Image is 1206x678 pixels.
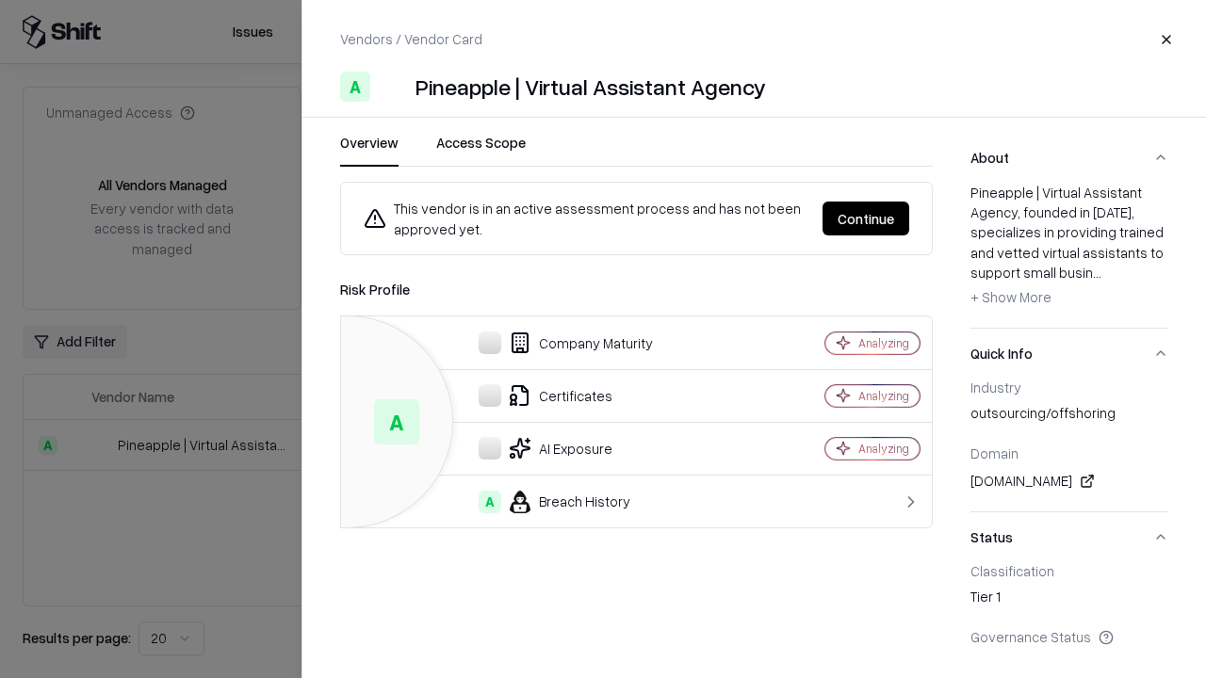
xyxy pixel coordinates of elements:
div: About [970,183,1168,328]
div: [DOMAIN_NAME] [970,470,1168,492]
button: About [970,133,1168,183]
button: Access Scope [436,133,526,167]
div: Certificates [356,384,759,407]
div: This vendor is in an active assessment process and has not been approved yet. [364,198,807,239]
div: Company Maturity [356,331,759,354]
div: Governance Status [970,628,1168,645]
div: Analyzing [858,335,909,351]
div: A [374,399,419,444]
div: AI Exposure [356,437,759,460]
button: + Show More [970,282,1051,313]
button: Continue [823,202,909,235]
div: A [479,491,501,513]
div: Pineapple | Virtual Assistant Agency, founded in [DATE], specializes in providing trained and vet... [970,183,1168,313]
div: A [340,72,370,102]
p: Vendors / Vendor Card [340,29,482,49]
div: Analyzing [858,388,909,404]
button: Overview [340,133,399,167]
div: Pineapple | Virtual Assistant Agency [416,72,766,102]
div: Quick Info [970,379,1168,511]
div: Domain [970,444,1168,461]
button: Status [970,512,1168,562]
span: ... [1093,264,1101,281]
div: Tier 1 [970,587,1168,613]
button: Quick Info [970,329,1168,379]
img: Pineapple | Virtual Assistant Agency [378,72,408,102]
div: Breach History [356,491,759,513]
div: Industry [970,379,1168,395]
div: Classification [970,562,1168,579]
span: + Show More [970,288,1051,305]
div: outsourcing/offshoring [970,403,1168,429]
div: Risk Profile [340,278,933,300]
div: Analyzing [858,441,909,457]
